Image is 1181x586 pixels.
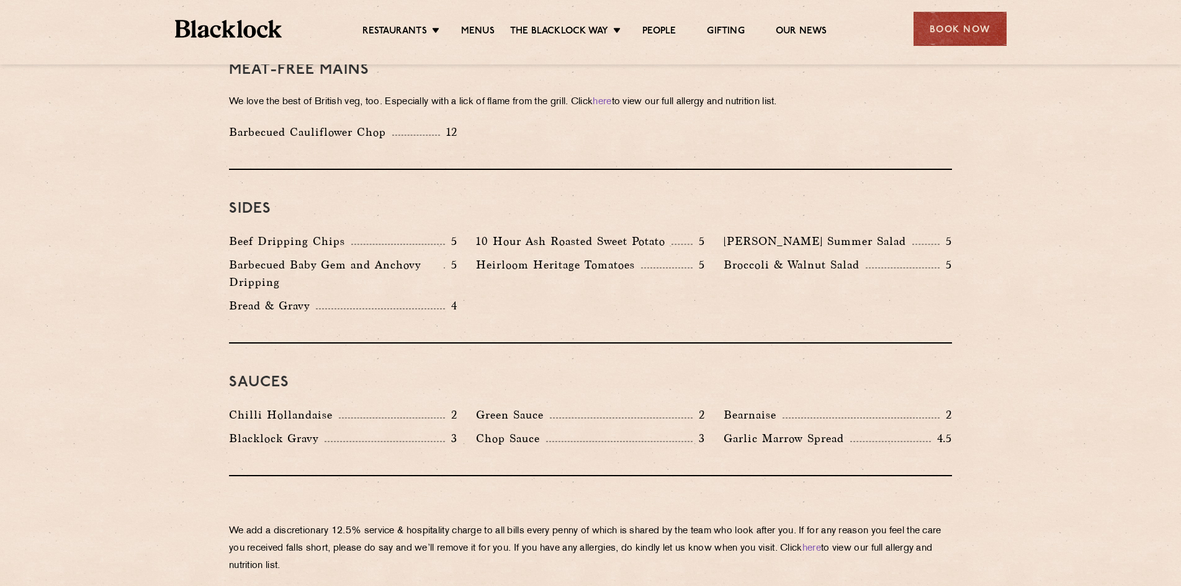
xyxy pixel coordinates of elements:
[940,233,952,249] p: 5
[440,124,458,140] p: 12
[802,544,821,553] a: here
[931,430,952,446] p: 4.5
[707,25,744,39] a: Gifting
[940,407,952,423] p: 2
[510,25,608,39] a: The Blacklock Way
[724,256,866,273] p: Broccoli & Walnut Salad
[914,12,1007,46] div: Book Now
[445,430,457,446] p: 3
[229,62,952,78] h3: Meat-Free mains
[445,233,457,249] p: 5
[776,25,827,39] a: Our News
[593,97,611,107] a: here
[229,375,952,391] h3: Sauces
[693,233,705,249] p: 5
[229,297,316,314] p: Bread & Gravy
[476,406,550,424] p: Green Sauce
[229,430,325,447] p: Blacklock Gravy
[693,430,705,446] p: 3
[940,257,952,273] p: 5
[476,233,671,250] p: 10 Hour Ash Roasted Sweet Potato
[229,201,952,217] h3: Sides
[461,25,495,39] a: Menus
[229,523,952,575] p: We add a discretionary 12.5% service & hospitality charge to all bills every penny of which is sh...
[362,25,427,39] a: Restaurants
[724,430,850,447] p: Garlic Marrow Spread
[229,233,351,250] p: Beef Dripping Chips
[229,256,444,291] p: Barbecued Baby Gem and Anchovy Dripping
[229,406,339,424] p: Chilli Hollandaise
[693,407,705,423] p: 2
[724,233,912,250] p: [PERSON_NAME] Summer Salad
[476,256,641,273] p: Heirloom Heritage Tomatoes
[476,430,546,447] p: Chop Sauce
[445,298,457,314] p: 4
[229,123,392,141] p: Barbecued Cauliflower Chop
[445,407,457,423] p: 2
[445,257,457,273] p: 5
[642,25,676,39] a: People
[175,20,282,38] img: BL_Textured_Logo-footer-cropped.svg
[229,94,952,111] p: We love the best of British veg, too. Especially with a lick of flame from the grill. Click to vi...
[693,257,705,273] p: 5
[724,406,783,424] p: Bearnaise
